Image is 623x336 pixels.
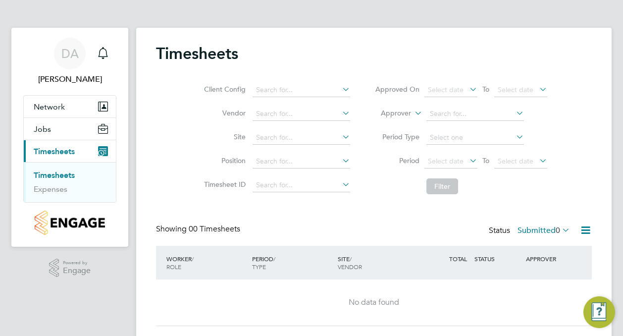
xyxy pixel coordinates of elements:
[24,162,116,202] div: Timesheets
[375,85,419,94] label: Approved On
[34,124,51,134] span: Jobs
[426,178,458,194] button: Filter
[201,109,246,117] label: Vendor
[250,250,335,276] div: PERIOD
[338,263,362,271] span: VENDOR
[61,47,79,60] span: DA
[556,225,560,235] span: 0
[49,259,91,278] a: Powered byEngage
[23,211,116,235] a: Go to home page
[472,250,523,268] div: STATUS
[253,155,350,168] input: Search for...
[523,250,575,268] div: APPROVER
[428,85,464,94] span: Select date
[273,255,275,263] span: /
[583,296,615,328] button: Engage Resource Center
[498,85,533,94] span: Select date
[166,297,582,308] div: No data found
[253,107,350,121] input: Search for...
[426,107,524,121] input: Search for...
[189,224,240,234] span: 00 Timesheets
[201,85,246,94] label: Client Config
[335,250,421,276] div: SITE
[24,118,116,140] button: Jobs
[449,255,467,263] span: TOTAL
[375,156,419,165] label: Period
[498,157,533,166] span: Select date
[23,73,116,85] span: David Alvarez
[366,109,411,118] label: Approver
[164,250,250,276] div: WORKER
[156,224,242,234] div: Showing
[156,44,238,63] h2: Timesheets
[253,83,350,97] input: Search for...
[166,263,181,271] span: ROLE
[34,170,75,180] a: Timesheets
[201,180,246,189] label: Timesheet ID
[34,147,75,156] span: Timesheets
[63,267,91,275] span: Engage
[350,255,352,263] span: /
[253,131,350,145] input: Search for...
[63,259,91,267] span: Powered by
[192,255,194,263] span: /
[23,38,116,85] a: DA[PERSON_NAME]
[11,28,128,247] nav: Main navigation
[428,157,464,166] span: Select date
[426,131,524,145] input: Select one
[252,263,266,271] span: TYPE
[479,83,492,96] span: To
[201,156,246,165] label: Position
[253,178,350,192] input: Search for...
[375,132,419,141] label: Period Type
[24,140,116,162] button: Timesheets
[201,132,246,141] label: Site
[489,224,572,238] div: Status
[34,184,67,194] a: Expenses
[518,225,570,235] label: Submitted
[34,102,65,112] span: Network
[24,96,116,117] button: Network
[479,154,492,167] span: To
[35,211,104,235] img: countryside-properties-logo-retina.png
